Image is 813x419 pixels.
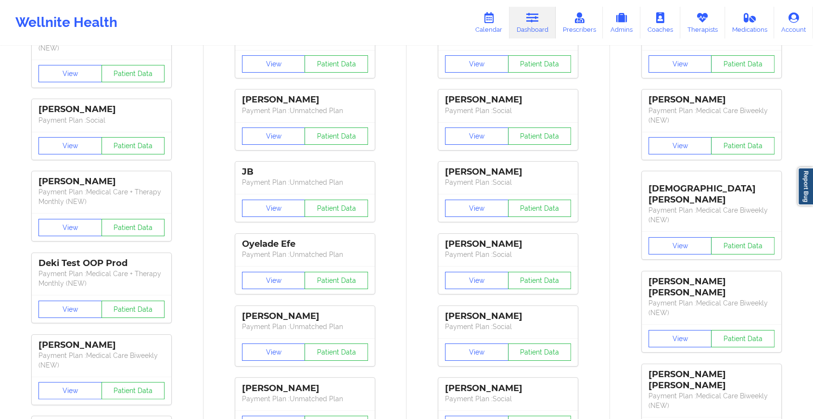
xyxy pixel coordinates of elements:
[648,276,775,298] div: [PERSON_NAME] [PERSON_NAME]
[445,200,508,217] button: View
[102,219,165,236] button: Patient Data
[603,7,640,38] a: Admins
[648,176,775,205] div: [DEMOGRAPHIC_DATA][PERSON_NAME]
[798,167,813,205] a: Report Bug
[242,239,368,250] div: Oyelade Efe
[508,127,572,145] button: Patient Data
[242,166,368,178] div: JB
[711,137,775,154] button: Patient Data
[445,166,571,178] div: [PERSON_NAME]
[242,322,368,331] p: Payment Plan : Unmatched Plan
[648,237,712,254] button: View
[508,55,572,73] button: Patient Data
[38,104,165,115] div: [PERSON_NAME]
[38,301,102,318] button: View
[508,272,572,289] button: Patient Data
[38,382,102,399] button: View
[774,7,813,38] a: Account
[102,382,165,399] button: Patient Data
[445,343,508,361] button: View
[711,330,775,347] button: Patient Data
[38,65,102,82] button: View
[38,351,165,370] p: Payment Plan : Medical Care Biweekly (NEW)
[305,343,368,361] button: Patient Data
[445,383,571,394] div: [PERSON_NAME]
[242,94,368,105] div: [PERSON_NAME]
[445,311,571,322] div: [PERSON_NAME]
[305,272,368,289] button: Patient Data
[711,55,775,73] button: Patient Data
[38,219,102,236] button: View
[242,394,368,404] p: Payment Plan : Unmatched Plan
[242,178,368,187] p: Payment Plan : Unmatched Plan
[305,55,368,73] button: Patient Data
[445,394,571,404] p: Payment Plan : Social
[38,115,165,125] p: Payment Plan : Social
[509,7,556,38] a: Dashboard
[445,127,508,145] button: View
[680,7,725,38] a: Therapists
[38,269,165,288] p: Payment Plan : Medical Care + Therapy Monthly (NEW)
[305,127,368,145] button: Patient Data
[648,205,775,225] p: Payment Plan : Medical Care Biweekly (NEW)
[445,239,571,250] div: [PERSON_NAME]
[445,178,571,187] p: Payment Plan : Social
[38,258,165,269] div: Deki Test OOP Prod
[242,311,368,322] div: [PERSON_NAME]
[468,7,509,38] a: Calendar
[648,298,775,317] p: Payment Plan : Medical Care Biweekly (NEW)
[102,65,165,82] button: Patient Data
[648,55,712,73] button: View
[242,343,305,361] button: View
[648,106,775,125] p: Payment Plan : Medical Care Biweekly (NEW)
[445,94,571,105] div: [PERSON_NAME]
[445,55,508,73] button: View
[445,322,571,331] p: Payment Plan : Social
[648,330,712,347] button: View
[242,272,305,289] button: View
[38,137,102,154] button: View
[648,137,712,154] button: View
[305,200,368,217] button: Patient Data
[508,343,572,361] button: Patient Data
[242,55,305,73] button: View
[508,200,572,217] button: Patient Data
[711,237,775,254] button: Patient Data
[445,106,571,115] p: Payment Plan : Social
[445,250,571,259] p: Payment Plan : Social
[102,301,165,318] button: Patient Data
[38,176,165,187] div: [PERSON_NAME]
[445,272,508,289] button: View
[38,187,165,206] p: Payment Plan : Medical Care + Therapy Monthly (NEW)
[556,7,603,38] a: Prescribers
[242,127,305,145] button: View
[640,7,680,38] a: Coaches
[242,200,305,217] button: View
[242,106,368,115] p: Payment Plan : Unmatched Plan
[242,383,368,394] div: [PERSON_NAME]
[102,137,165,154] button: Patient Data
[648,94,775,105] div: [PERSON_NAME]
[242,250,368,259] p: Payment Plan : Unmatched Plan
[648,369,775,391] div: [PERSON_NAME] [PERSON_NAME]
[725,7,775,38] a: Medications
[648,391,775,410] p: Payment Plan : Medical Care Biweekly (NEW)
[38,340,165,351] div: [PERSON_NAME]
